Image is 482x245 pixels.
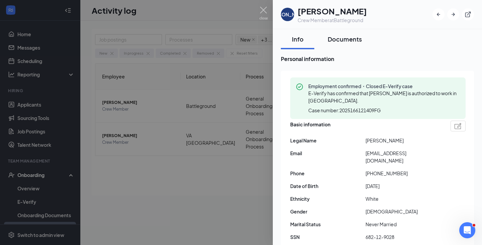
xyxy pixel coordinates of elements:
[308,83,460,89] span: Employment confirmed・Closed E-Verify case
[308,90,457,104] span: E-Verify has confirmed that [PERSON_NAME] is authorized to work in [GEOGRAPHIC_DATA].
[450,11,457,18] svg: ArrowRight
[366,170,441,177] span: [PHONE_NUMBER]
[290,121,330,131] span: Basic information
[328,35,362,43] div: Documents
[268,11,307,18] div: [PERSON_NAME]
[288,35,308,43] div: Info
[290,195,366,202] span: Ethnicity
[296,83,304,91] svg: CheckmarkCircle
[462,8,474,20] button: ExternalLink
[366,195,441,202] span: White
[465,11,471,18] svg: ExternalLink
[290,233,366,241] span: SSN
[447,8,459,20] button: ArrowRight
[298,5,367,17] h1: [PERSON_NAME]
[290,208,366,215] span: Gender
[290,170,366,177] span: Phone
[366,137,441,144] span: [PERSON_NAME]
[366,221,441,228] span: Never Married
[435,11,442,18] svg: ArrowLeftNew
[290,221,366,228] span: Marital Status
[290,137,366,144] span: Legal Name
[290,149,366,157] span: Email
[281,55,474,63] span: Personal information
[366,208,441,215] span: [DEMOGRAPHIC_DATA]
[298,17,367,23] div: Crew Member at Battleground
[432,8,445,20] button: ArrowLeftNew
[290,182,366,190] span: Date of Birth
[366,149,441,164] span: [EMAIL_ADDRESS][DOMAIN_NAME]
[366,182,441,190] span: [DATE]
[308,107,381,114] span: Case number: 2025166121409FG
[366,233,441,241] span: 682-12-9028
[459,222,475,238] iframe: Intercom live chat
